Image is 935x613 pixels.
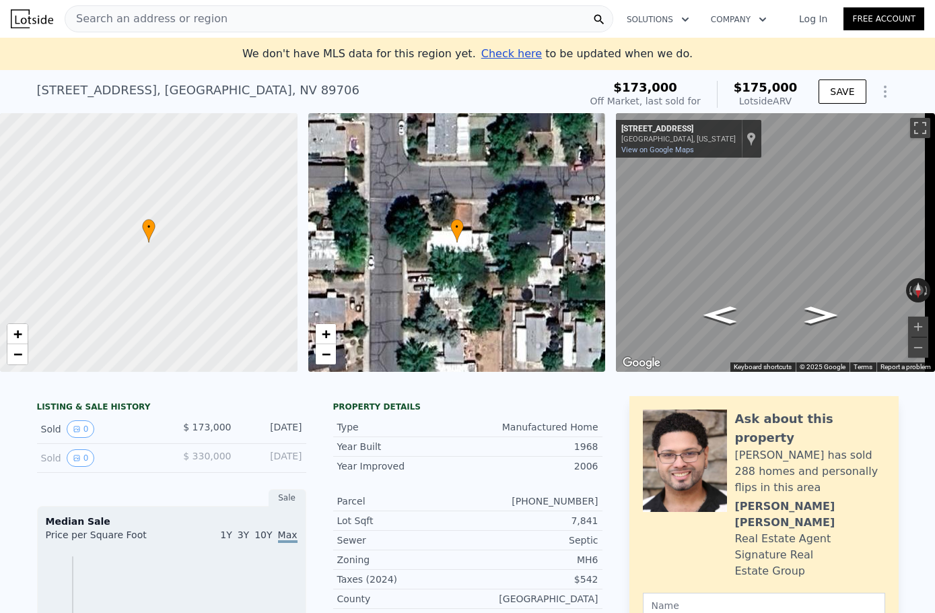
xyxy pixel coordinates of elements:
[67,420,95,438] button: View historical data
[854,363,872,370] a: Terms (opens in new tab)
[238,529,249,540] span: 3Y
[242,449,302,467] div: [DATE]
[843,7,924,30] a: Free Account
[183,422,231,432] span: $ 173,000
[689,302,750,328] path: Go East, Champion St
[337,459,468,473] div: Year Improved
[142,221,155,233] span: •
[616,7,700,32] button: Solutions
[872,78,899,105] button: Show Options
[468,553,598,567] div: MH6
[242,46,693,62] div: We don't have MLS data for this region yet.
[337,534,468,547] div: Sewer
[906,278,913,302] button: Rotate counterclockwise
[242,420,302,438] div: [DATE]
[65,11,228,27] span: Search an address or region
[337,553,468,567] div: Zoning
[616,113,935,372] div: Street View
[337,573,468,586] div: Taxes (2024)
[619,354,664,372] img: Google
[734,80,798,94] span: $175,000
[13,325,22,342] span: +
[621,135,736,143] div: [GEOGRAPHIC_DATA], [US_STATE]
[734,94,798,108] div: Lotside ARV
[468,592,598,606] div: [GEOGRAPHIC_DATA]
[46,515,298,528] div: Median Sale
[735,547,885,579] div: Signature Real Estate Group
[619,354,664,372] a: Open this area in Google Maps (opens a new window)
[37,81,359,100] div: [STREET_ADDRESS] , [GEOGRAPHIC_DATA] , NV 89706
[37,401,306,415] div: LISTING & SALE HISTORY
[468,573,598,586] div: $542
[468,534,598,547] div: Septic
[468,420,598,434] div: Manufactured Home
[46,528,172,550] div: Price per Square Foot
[7,344,28,364] a: Zoom out
[7,324,28,344] a: Zoom in
[590,94,701,108] div: Off Market, last sold for
[321,346,330,362] span: −
[13,346,22,362] span: −
[269,489,306,507] div: Sale
[468,514,598,527] div: 7,841
[735,410,885,447] div: Ask about this property
[735,531,831,547] div: Real Estate Agent
[621,146,694,154] a: View on Google Maps
[254,529,272,540] span: 10Y
[11,9,53,28] img: Lotside
[337,494,468,508] div: Parcel
[908,317,928,337] button: Zoom in
[913,278,923,302] button: Reset the view
[67,449,95,467] button: View historical data
[924,278,931,302] button: Rotate clockwise
[337,514,468,527] div: Lot Sqft
[880,363,931,370] a: Report a problem
[616,113,935,372] div: Map
[481,46,693,62] div: to be updated when we do.
[41,420,161,438] div: Sold
[142,219,155,243] div: •
[41,449,161,467] div: Sold
[621,124,736,135] div: [STREET_ADDRESS]
[337,592,468,606] div: County
[700,7,777,32] button: Company
[468,440,598,453] div: 1968
[333,401,602,412] div: Property details
[468,459,598,473] div: 2006
[337,440,468,453] div: Year Built
[910,118,930,138] button: Toggle fullscreen view
[316,344,336,364] a: Zoom out
[278,529,298,543] span: Max
[735,447,885,496] div: [PERSON_NAME] has sold 288 homes and personally flips in this area
[790,302,851,328] path: Go West, Champion St
[468,494,598,508] div: [PHONE_NUMBER]
[783,12,843,26] a: Log In
[613,80,677,94] span: $173,000
[450,219,464,243] div: •
[735,498,885,531] div: [PERSON_NAME] [PERSON_NAME]
[316,324,336,344] a: Zoom in
[747,131,756,146] a: Show location on map
[183,451,231,461] span: $ 330,000
[908,337,928,358] button: Zoom out
[337,420,468,434] div: Type
[819,79,866,104] button: SAVE
[481,47,542,60] span: Check here
[321,325,330,342] span: +
[220,529,232,540] span: 1Y
[734,362,792,372] button: Keyboard shortcuts
[450,221,464,233] span: •
[800,363,845,370] span: © 2025 Google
